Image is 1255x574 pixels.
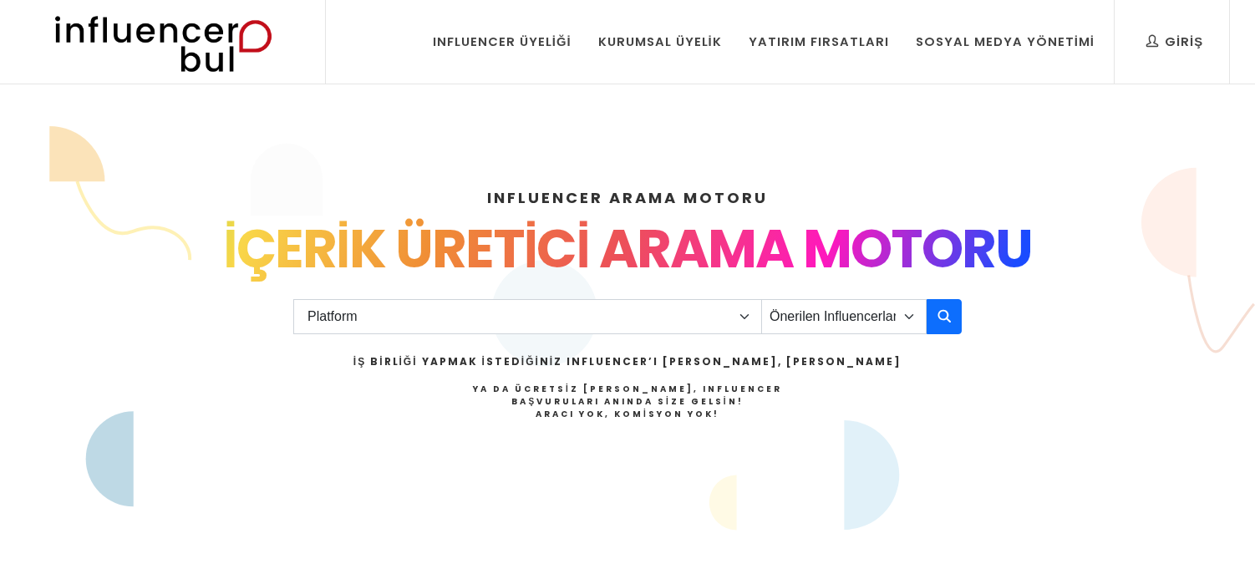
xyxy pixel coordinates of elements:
[536,408,719,420] strong: Aracı Yok, Komisyon Yok!
[749,33,889,51] div: Yatırım Fırsatları
[86,209,1169,289] div: İÇERİK ÜRETİCİ ARAMA MOTORU
[1146,33,1203,51] div: Giriş
[598,33,722,51] div: Kurumsal Üyelik
[916,33,1095,51] div: Sosyal Medya Yönetimi
[86,186,1169,209] h4: INFLUENCER ARAMA MOTORU
[433,33,572,51] div: Influencer Üyeliği
[353,354,902,369] h2: İş Birliği Yapmak İstediğiniz Influencer’ı [PERSON_NAME], [PERSON_NAME]
[353,383,902,420] h4: Ya da Ücretsiz [PERSON_NAME], Influencer Başvuruları Anında Size Gelsin!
